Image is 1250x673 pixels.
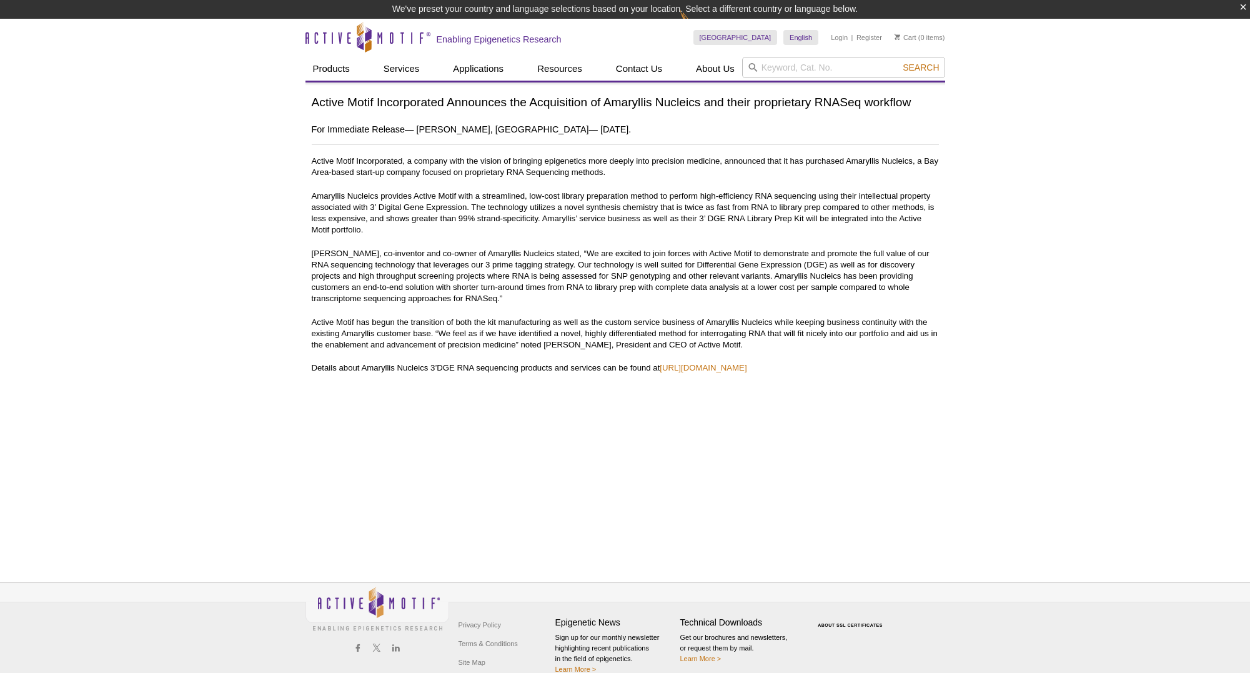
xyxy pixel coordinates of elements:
a: English [783,30,818,45]
a: ABOUT SSL CERTIFICATES [818,623,883,627]
h2: For Immediate Release— [PERSON_NAME], [GEOGRAPHIC_DATA]— [DATE]. [312,121,939,138]
a: Terms & Conditions [455,634,521,653]
span: Search [903,62,939,72]
p: Get our brochures and newsletters, or request them by mail. [680,632,799,664]
p: [PERSON_NAME], co-inventor and co-owner of Amaryllis Nucleics stated, “We are excited to join for... [312,248,939,304]
p: Active Motif Incorporated, a company with the vision of bringing epigenetics more deeply into pre... [312,156,939,178]
a: Applications [445,57,511,81]
a: Privacy Policy [455,616,504,634]
li: | [851,30,853,45]
h1: Active Motif Incorporated Announces the Acquisition of Amaryllis Nucleics and their proprietary R... [312,94,939,112]
h4: Technical Downloads [680,617,799,628]
a: Cart [895,33,916,42]
a: [GEOGRAPHIC_DATA] [693,30,778,45]
p: Active Motif has begun the transition of both the kit manufacturing as well as the custom service... [312,317,939,351]
a: [URL][DOMAIN_NAME] [660,363,747,372]
img: Active Motif, [305,583,449,634]
h2: Enabling Epigenetics Research [437,34,562,45]
a: Resources [530,57,590,81]
a: Site Map [455,653,489,672]
table: Click to Verify - This site chose Symantec SSL for secure e-commerce and confidential communicati... [805,605,899,632]
a: About Us [688,57,742,81]
input: Keyword, Cat. No. [742,57,945,78]
a: Learn More > [680,655,722,662]
a: Services [376,57,427,81]
a: Contact Us [608,57,670,81]
img: Change Here [680,9,713,39]
button: Search [899,62,943,73]
img: Your Cart [895,34,900,40]
a: Learn More > [555,666,597,673]
a: Register [856,33,882,42]
p: Details about Amaryllis Nucleics 3’DGE RNA sequencing products and services can be found at [312,362,939,374]
li: (0 items) [895,30,945,45]
a: Login [831,33,848,42]
h4: Epigenetic News [555,617,674,628]
p: Amaryllis Nucleics provides Active Motif with a streamlined, low-cost library preparation method ... [312,191,939,236]
a: Products [305,57,357,81]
